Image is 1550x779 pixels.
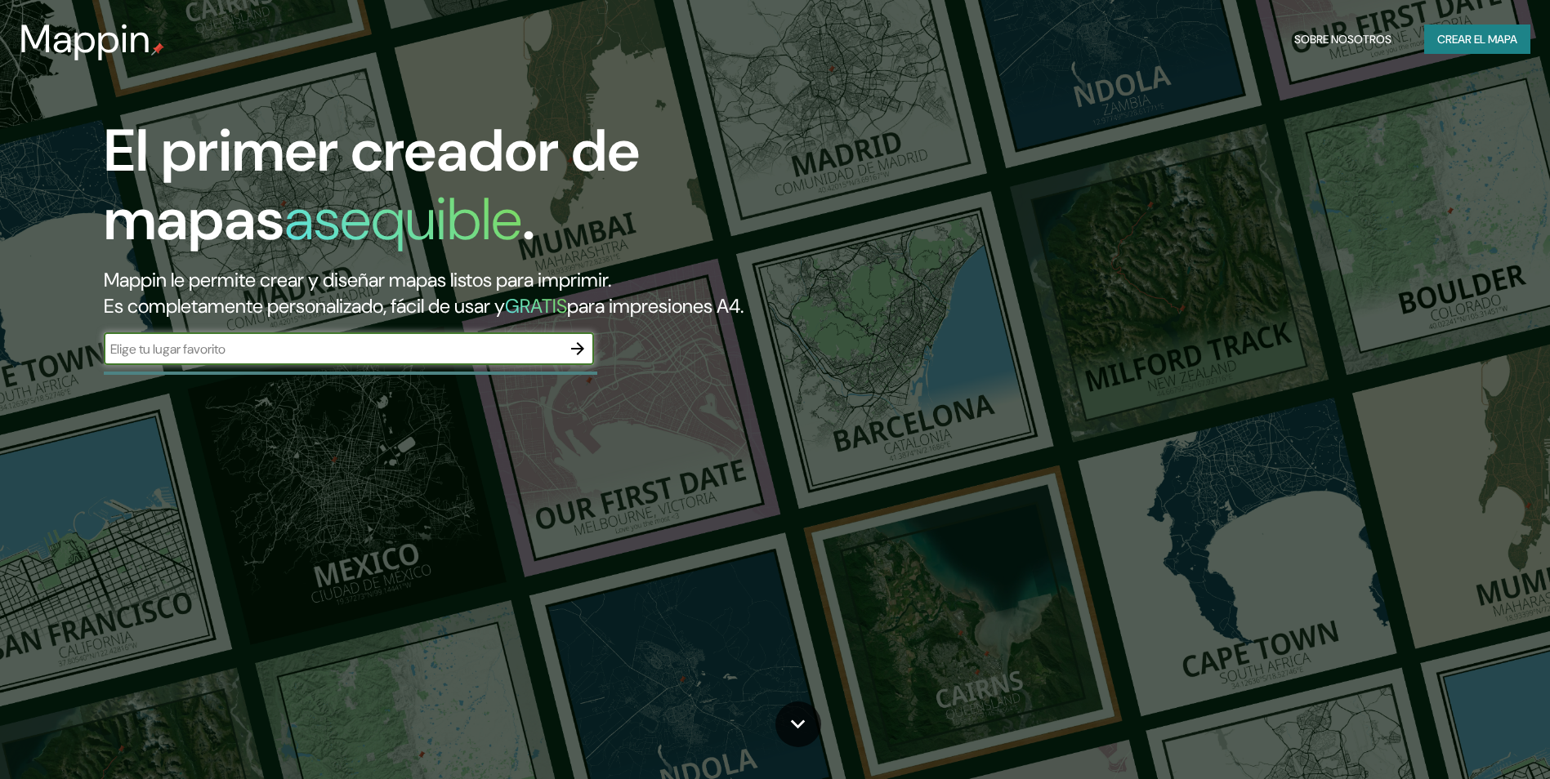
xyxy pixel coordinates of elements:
[20,16,151,62] h3: Mappin
[284,181,522,257] h1: asequible
[1294,29,1391,50] font: Sobre nosotros
[151,42,164,56] img: mappin-pin
[104,267,879,319] h2: Mappin le permite crear y diseñar mapas listos para imprimir. Es completamente personalizado, fác...
[104,340,561,358] input: Elige tu lugar favorito
[1437,29,1517,50] font: Crear el mapa
[505,293,567,318] h5: GRATIS
[104,117,879,267] h1: El primer creador de mapas .
[1424,24,1530,55] button: Crear el mapa
[1288,24,1398,55] button: Sobre nosotros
